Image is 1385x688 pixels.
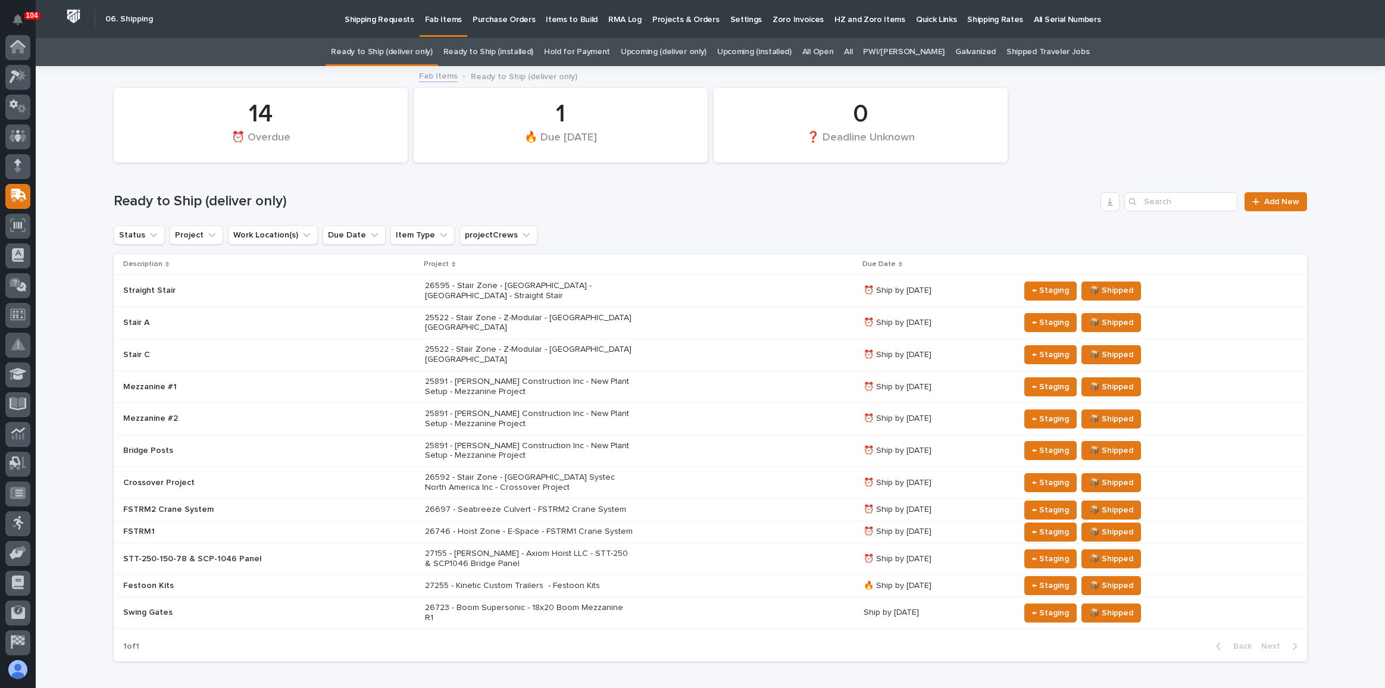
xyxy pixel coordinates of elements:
[1081,523,1141,542] button: 📦 Shipped
[1032,412,1069,426] span: ← Staging
[114,403,1307,435] tr: Mezzanine #225891 - [PERSON_NAME] Construction Inc - New Plant Setup - Mezzanine Project⏰ Ship by...
[864,527,1010,537] p: ⏰ Ship by [DATE]
[1032,552,1069,566] span: ← Staging
[1089,443,1133,458] span: 📦 Shipped
[114,467,1307,499] tr: Crossover Project26592 - Stair Zone - [GEOGRAPHIC_DATA] Systec North America Inc - Crossover Proj...
[123,258,162,271] p: Description
[1081,345,1141,364] button: 📦 Shipped
[864,505,1010,515] p: ⏰ Ship by [DATE]
[1081,576,1141,595] button: 📦 Shipped
[864,318,1010,328] p: ⏰ Ship by [DATE]
[425,527,633,537] p: 26746 - Hoist Zone - E-Space - FSTRM1 Crane System
[123,554,332,564] p: STT-250-150-78 & SCP-1046 Panel
[114,371,1307,403] tr: Mezzanine #125891 - [PERSON_NAME] Construction Inc - New Plant Setup - Mezzanine Project⏰ Ship by...
[425,281,633,301] p: 26595 - Stair Zone - [GEOGRAPHIC_DATA] - [GEOGRAPHIC_DATA] - Straight Stair
[864,478,1010,488] p: ⏰ Ship by [DATE]
[425,603,633,623] p: 26723 - Boom Supersonic - 18x20 Boom Mezzanine R1
[114,193,1096,210] h1: Ready to Ship (deliver only)
[434,99,687,129] div: 1
[1032,578,1069,593] span: ← Staging
[26,11,38,20] p: 104
[5,7,30,32] button: Notifications
[864,554,1010,564] p: ⏰ Ship by [DATE]
[1006,38,1090,66] a: Shipped Traveler Jobs
[114,307,1307,339] tr: Stair A25522 - Stair Zone - Z-Modular - [GEOGRAPHIC_DATA] [GEOGRAPHIC_DATA]⏰ Ship by [DATE]← Stag...
[62,5,85,27] img: Workspace Logo
[1089,412,1133,426] span: 📦 Shipped
[425,409,633,429] p: 25891 - [PERSON_NAME] Construction Inc - New Plant Setup - Mezzanine Project
[862,258,896,271] p: Due Date
[864,608,1010,618] p: Ship by [DATE]
[425,581,633,591] p: 27255 - Kinetic Custom Trailers - Festoon Kits
[114,597,1307,629] tr: Swing Gates26723 - Boom Supersonic - 18x20 Boom Mezzanine R1Ship by [DATE]← Staging📦 Shipped
[114,226,165,245] button: Status
[134,99,387,129] div: 14
[1024,523,1077,542] button: ← Staging
[1081,603,1141,623] button: 📦 Shipped
[1206,641,1256,652] button: Back
[1089,606,1133,620] span: 📦 Shipped
[1089,283,1133,298] span: 📦 Shipped
[1089,380,1133,394] span: 📦 Shipped
[123,318,332,328] p: Stair A
[864,414,1010,424] p: ⏰ Ship by [DATE]
[434,130,687,155] div: 🔥 Due [DATE]
[864,581,1010,591] p: 🔥 Ship by [DATE]
[105,14,153,24] h2: 06. Shipping
[864,446,1010,456] p: ⏰ Ship by [DATE]
[955,38,996,66] a: Galvanized
[1032,476,1069,490] span: ← Staging
[425,549,633,569] p: 27155 - [PERSON_NAME] - Axiom Hoist LLC - STT-250 & SCP1046 Bridge Panel
[123,527,332,537] p: FSTRM1
[1089,315,1133,330] span: 📦 Shipped
[1081,501,1141,520] button: 📦 Shipped
[544,38,610,66] a: Hold for Payment
[1089,552,1133,566] span: 📦 Shipped
[1024,501,1077,520] button: ← Staging
[123,478,332,488] p: Crossover Project
[717,38,792,66] a: Upcoming (installed)
[471,69,577,82] p: Ready to Ship (deliver only)
[1264,198,1299,206] span: Add New
[114,339,1307,371] tr: Stair C25522 - Stair Zone - Z-Modular - [GEOGRAPHIC_DATA] [GEOGRAPHIC_DATA]⏰ Ship by [DATE]← Stag...
[1245,192,1307,211] a: Add New
[1081,313,1141,332] button: 📦 Shipped
[734,99,987,129] div: 0
[802,38,834,66] a: All Open
[1089,476,1133,490] span: 📦 Shipped
[621,38,706,66] a: Upcoming (deliver only)
[390,226,455,245] button: Item Type
[114,275,1307,307] tr: Straight Stair26595 - Stair Zone - [GEOGRAPHIC_DATA] - [GEOGRAPHIC_DATA] - Straight Stair⏰ Ship b...
[228,226,318,245] button: Work Location(s)
[123,446,332,456] p: Bridge Posts
[331,38,432,66] a: Ready to Ship (deliver only)
[123,350,332,360] p: Stair C
[123,581,332,591] p: Festoon Kits
[1032,606,1069,620] span: ← Staging
[134,130,387,155] div: ⏰ Overdue
[1032,525,1069,539] span: ← Staging
[114,435,1307,467] tr: Bridge Posts25891 - [PERSON_NAME] Construction Inc - New Plant Setup - Mezzanine Project⏰ Ship by...
[443,38,533,66] a: Ready to Ship (installed)
[1124,192,1237,211] input: Search
[425,505,633,515] p: 26697 - Seabreeze Culvert - FSTRM2 Crane System
[123,505,332,515] p: FSTRM2 Crane System
[170,226,223,245] button: Project
[114,632,149,661] p: 1 of 1
[425,441,633,461] p: 25891 - [PERSON_NAME] Construction Inc - New Plant Setup - Mezzanine Project
[1032,380,1069,394] span: ← Staging
[1081,473,1141,492] button: 📦 Shipped
[1089,348,1133,362] span: 📦 Shipped
[424,258,449,271] p: Project
[459,226,537,245] button: projectCrews
[864,350,1010,360] p: ⏰ Ship by [DATE]
[844,38,852,66] a: All
[1032,503,1069,517] span: ← Staging
[864,382,1010,392] p: ⏰ Ship by [DATE]
[123,382,332,392] p: Mezzanine #1
[114,521,1307,543] tr: FSTRM126746 - Hoist Zone - E-Space - FSTRM1 Crane System⏰ Ship by [DATE]← Staging📦 Shipped
[1024,473,1077,492] button: ← Staging
[1024,345,1077,364] button: ← Staging
[419,68,458,82] a: Fab Items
